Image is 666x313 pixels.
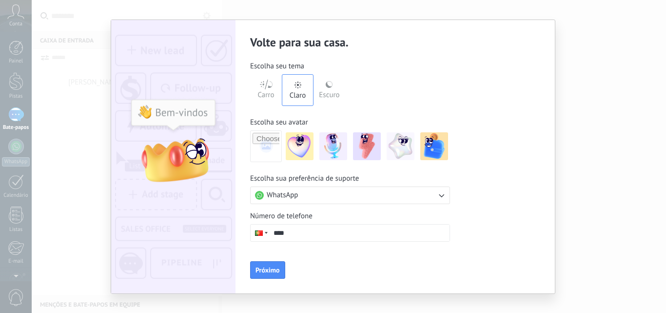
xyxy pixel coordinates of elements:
font: Número de telefone [250,211,313,221]
font: Próximo [255,266,280,274]
font: Carro [258,90,274,100]
font: Volte para sua casa. [250,35,349,50]
img: -4.jpeg [387,132,414,160]
button: Próximo [250,261,285,279]
font: Escolha seu tema [250,62,304,71]
img: -5.jpeg [420,132,448,160]
div: Portugal: + 351 [251,225,269,241]
font: Claro [290,91,306,100]
img: -1.jpeg [286,132,313,160]
font: Escolha seu avatar [250,118,308,127]
img: customization-screen-img_PT.png [111,20,235,293]
font: Escuro [319,90,339,100]
font: WhatsApp [267,190,298,200]
button: WhatsApp [250,187,450,204]
img: -3.jpeg [353,132,381,160]
font: Escolha sua preferência de suporte [250,174,359,183]
img: -2.jpeg [319,132,347,160]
